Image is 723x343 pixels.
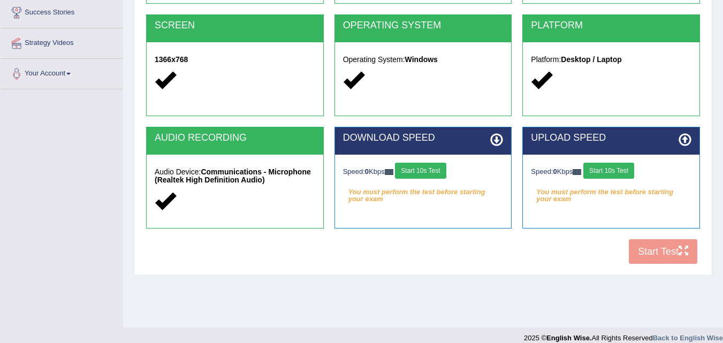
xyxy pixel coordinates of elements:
a: Back to English Wise [653,334,723,342]
div: Speed: Kbps [343,163,504,181]
strong: Communications - Microphone (Realtek High Definition Audio) [155,167,311,184]
div: Speed: Kbps [531,163,691,181]
div: 2025 © All Rights Reserved [524,327,723,343]
h2: OPERATING SYSTEM [343,20,504,31]
strong: English Wise. [546,334,591,342]
em: You must perform the test before starting your exam [531,184,691,200]
h5: Audio Device: [155,168,315,185]
h2: PLATFORM [531,20,691,31]
a: Your Account [1,59,123,86]
strong: Windows [405,55,438,64]
em: You must perform the test before starting your exam [343,184,504,200]
h5: Operating System: [343,56,504,64]
h5: Platform: [531,56,691,64]
strong: 0 [365,167,369,176]
h2: SCREEN [155,20,315,31]
button: Start 10s Test [583,163,634,179]
h2: UPLOAD SPEED [531,133,691,143]
img: ajax-loader-fb-connection.gif [573,169,581,175]
strong: 0 [553,167,557,176]
a: Strategy Videos [1,28,123,55]
strong: Desktop / Laptop [561,55,622,64]
img: ajax-loader-fb-connection.gif [385,169,393,175]
button: Start 10s Test [395,163,446,179]
h2: AUDIO RECORDING [155,133,315,143]
h2: DOWNLOAD SPEED [343,133,504,143]
strong: 1366x768 [155,55,188,64]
